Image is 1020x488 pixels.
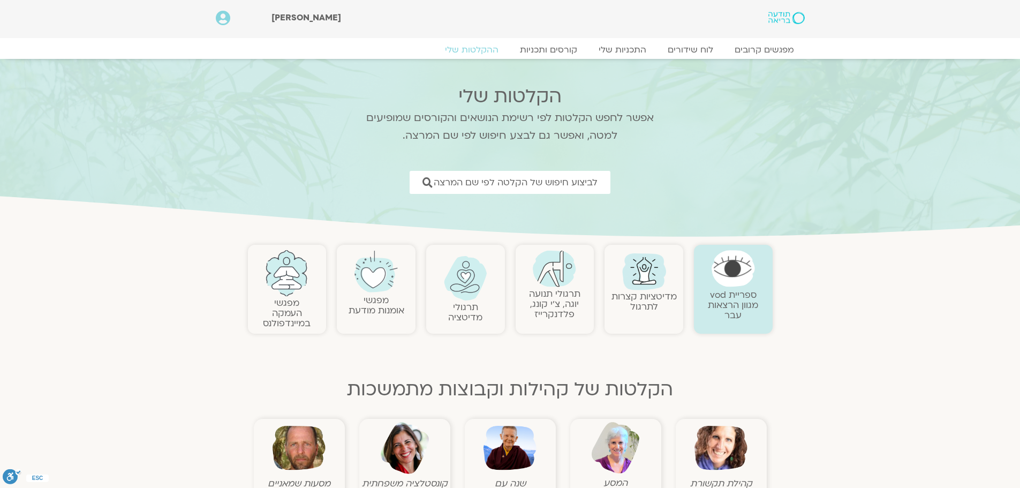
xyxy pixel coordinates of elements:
a: מפגשים קרובים [724,44,805,55]
a: מפגשיאומנות מודעת [349,294,404,317]
p: אפשר לחפש הקלטות לפי רשימת הנושאים והקורסים שמופיעים למטה, ואפשר גם לבצע חיפוש לפי שם המרצה. [352,109,668,145]
a: קורסים ותכניות [509,44,588,55]
h2: הקלטות שלי [352,86,668,107]
a: ספריית vodמגוון הרצאות עבר [708,289,758,321]
span: לביצוע חיפוש של הקלטה לפי שם המרצה [434,177,598,187]
nav: Menu [216,44,805,55]
a: ההקלטות שלי [434,44,509,55]
a: התכניות שלי [588,44,657,55]
a: מפגשיהעמקה במיינדפולנס [263,297,311,329]
span: [PERSON_NAME] [271,12,341,24]
a: מדיטציות קצרות לתרגול [611,290,677,313]
a: תרגולימדיטציה [448,301,482,324]
a: לביצוע חיפוש של הקלטה לפי שם המרצה [410,171,610,194]
h2: הקלטות של קהילות וקבוצות מתמשכות [248,379,773,400]
a: לוח שידורים [657,44,724,55]
a: תרגולי תנועהיוגה, צ׳י קונג, פלדנקרייז [529,288,580,320]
